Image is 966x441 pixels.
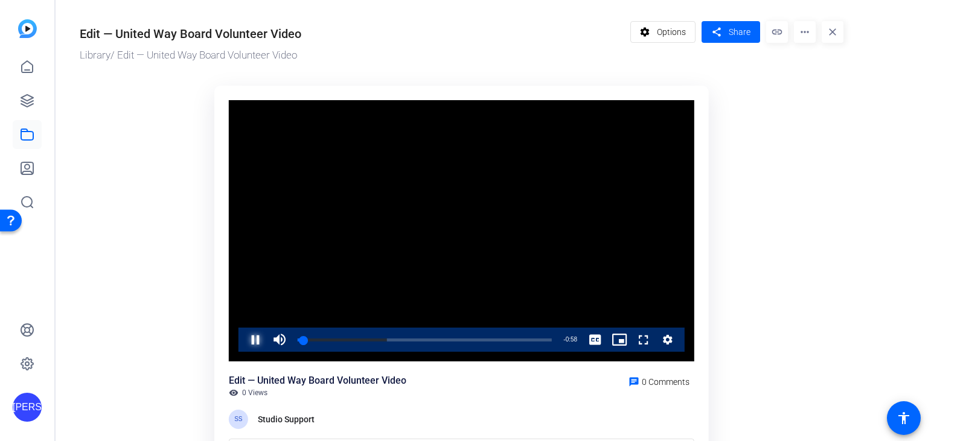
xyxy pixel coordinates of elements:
mat-icon: visibility [229,388,238,398]
mat-icon: more_horiz [794,21,816,43]
span: Options [657,21,686,43]
span: - [563,336,565,343]
mat-icon: close [822,21,843,43]
div: Edit — United Way Board Volunteer Video [80,25,301,43]
a: Library [80,49,110,61]
mat-icon: share [709,24,724,40]
div: Video Player [229,100,694,362]
div: Edit — United Way Board Volunteer Video [229,373,406,388]
button: Fullscreen [632,328,656,352]
div: Studio Support [258,412,318,427]
button: Mute [267,328,292,352]
img: blue-gradient.svg [18,19,37,38]
div: / Edit — United Way Board Volunteer Video [80,48,624,63]
a: 0 Comments [624,373,694,388]
div: Progress Bar [298,338,552,341]
div: SS [229,410,248,429]
button: Options [630,21,696,43]
button: Picture-in-Picture [607,328,632,352]
mat-icon: link [766,21,788,43]
div: [PERSON_NAME] [13,393,42,422]
button: Share [702,21,760,43]
mat-icon: accessibility [897,411,911,425]
span: 0:58 [566,336,577,343]
span: Share [729,26,750,39]
span: 0 Comments [642,377,689,387]
mat-icon: chat [629,376,639,387]
button: Pause [243,328,267,352]
mat-icon: settings [638,21,653,43]
span: 0 Views [242,388,267,398]
button: Captions [583,328,607,352]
